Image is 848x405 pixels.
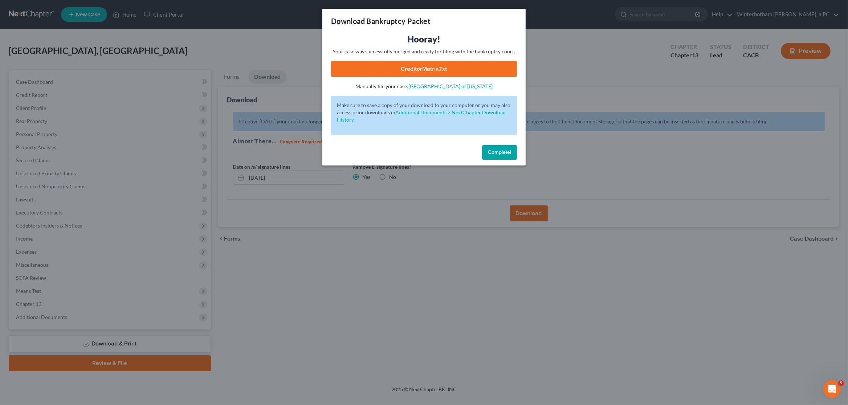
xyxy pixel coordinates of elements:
[482,145,517,160] button: Complete!
[823,380,841,398] iframe: Intercom live chat
[408,83,493,89] a: [GEOGRAPHIC_DATA] of [US_STATE]
[337,109,506,123] a: Additional Documents > NextChapter Download History.
[331,83,517,90] p: Manually file your case:
[838,380,844,386] span: 5
[331,48,517,55] p: Your case was successfully merged and ready for filing with the bankruptcy court.
[488,149,511,155] span: Complete!
[331,16,431,26] h3: Download Bankruptcy Packet
[331,61,517,77] a: CreditorMatrix.txt
[331,33,517,45] h3: Hooray!
[337,102,511,123] p: Make sure to save a copy of your download to your computer or you may also access prior downloads in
